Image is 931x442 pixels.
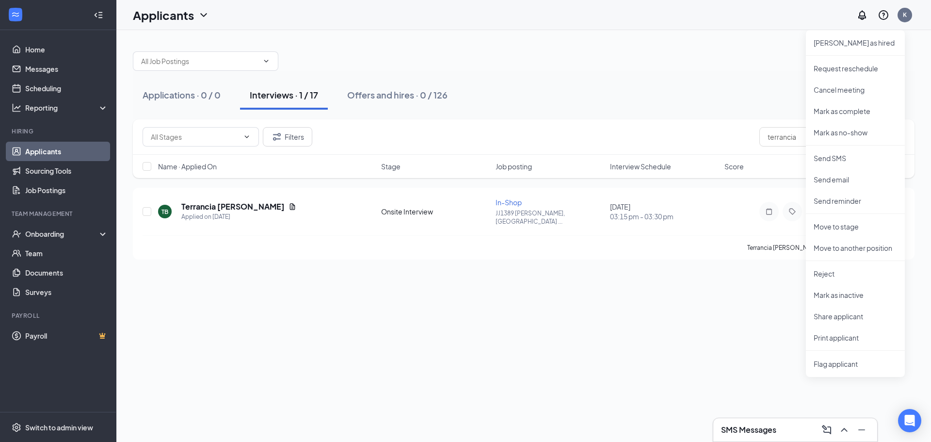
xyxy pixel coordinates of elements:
[198,9,209,21] svg: ChevronDown
[878,9,889,21] svg: QuestionInfo
[141,56,258,66] input: All Job Postings
[721,425,776,435] h3: SMS Messages
[496,209,604,226] p: JJ1389 [PERSON_NAME], [GEOGRAPHIC_DATA] ...
[814,196,897,206] p: Send reminder
[12,229,21,239] svg: UserCheck
[263,127,312,147] button: Filter Filters
[25,423,93,432] div: Switch to admin view
[856,9,868,21] svg: Notifications
[12,127,106,135] div: Hiring
[898,409,921,432] div: Open Intercom Messenger
[143,89,221,101] div: Applications · 0 / 0
[836,422,852,438] button: ChevronUp
[181,201,285,212] h5: Terrancia [PERSON_NAME]
[496,198,522,207] span: In-Shop
[25,263,108,282] a: Documents
[133,7,194,23] h1: Applicants
[856,424,867,436] svg: Minimize
[94,10,103,20] svg: Collapse
[262,57,270,65] svg: ChevronDown
[158,162,217,171] span: Name · Applied On
[838,424,850,436] svg: ChevronUp
[181,212,296,222] div: Applied on [DATE]
[25,40,108,59] a: Home
[11,10,20,19] svg: WorkstreamLogo
[25,180,108,200] a: Job Postings
[25,103,109,113] div: Reporting
[759,127,905,147] input: Search in interviews
[610,162,671,171] span: Interview Schedule
[25,59,108,79] a: Messages
[161,208,168,216] div: TB
[854,422,869,438] button: Minimize
[25,142,108,161] a: Applicants
[787,208,798,215] svg: Tag
[25,244,108,263] a: Team
[243,133,251,141] svg: ChevronDown
[763,208,775,215] svg: Note
[25,282,108,302] a: Surveys
[250,89,318,101] div: Interviews · 1 / 17
[271,131,283,143] svg: Filter
[821,424,833,436] svg: ComposeMessage
[25,326,108,345] a: PayrollCrown
[381,207,490,216] div: Onsite Interview
[25,229,100,239] div: Onboarding
[12,423,21,432] svg: Settings
[151,131,239,142] input: All Stages
[610,212,719,221] span: 03:15 pm - 03:30 pm
[12,210,106,218] div: Team Management
[25,161,108,180] a: Sourcing Tools
[903,11,907,19] div: K
[25,79,108,98] a: Scheduling
[12,103,21,113] svg: Analysis
[347,89,448,101] div: Offers and hires · 0 / 126
[747,244,905,252] p: Terrancia [PERSON_NAME] has applied more than .
[610,202,719,221] div: [DATE]
[381,162,401,171] span: Stage
[496,162,532,171] span: Job posting
[819,422,835,438] button: ComposeMessage
[724,162,744,171] span: Score
[12,311,106,320] div: Payroll
[289,203,296,211] svg: Document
